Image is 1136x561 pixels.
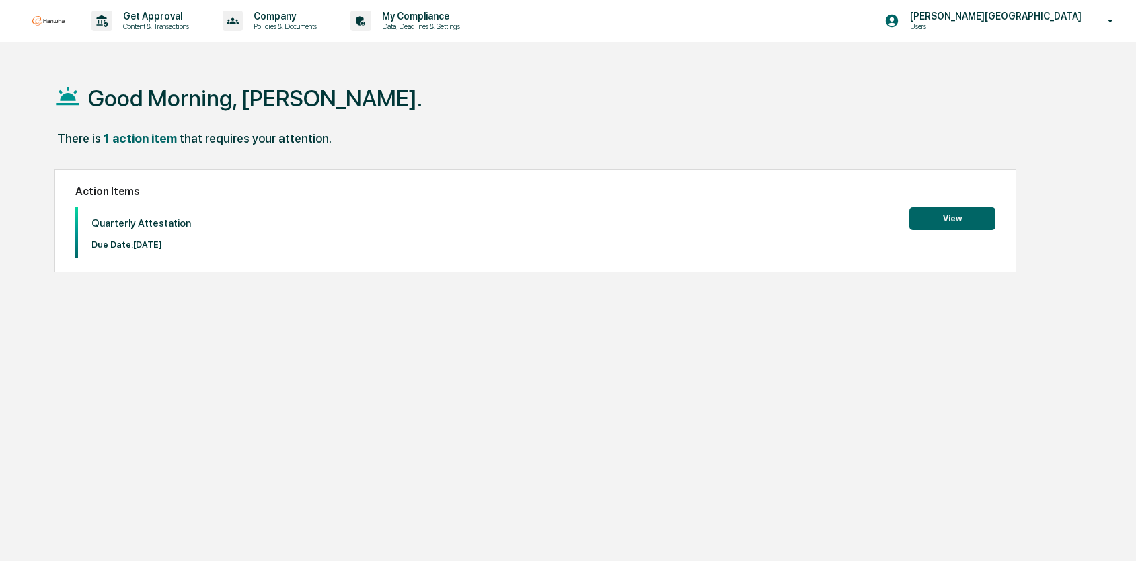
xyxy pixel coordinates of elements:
p: Users [899,22,1031,31]
p: Content & Transactions [112,22,196,31]
div: There is [57,131,101,145]
p: Quarterly Attestation [91,217,191,229]
div: 1 action item [104,131,177,145]
h1: Good Morning, [PERSON_NAME]. [88,85,422,112]
h2: Action Items [75,185,995,198]
p: Get Approval [112,11,196,22]
div: that requires your attention. [180,131,332,145]
button: View [909,207,995,230]
p: Company [243,11,324,22]
a: View [909,211,995,224]
p: Data, Deadlines & Settings [371,22,467,31]
img: logo [32,16,65,25]
p: Policies & Documents [243,22,324,31]
p: [PERSON_NAME][GEOGRAPHIC_DATA] [899,11,1088,22]
p: Due Date: [DATE] [91,239,191,250]
p: My Compliance [371,11,467,22]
